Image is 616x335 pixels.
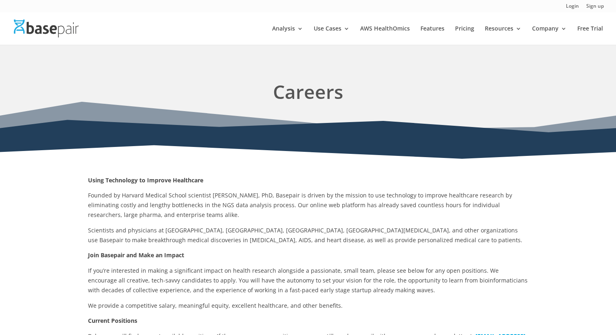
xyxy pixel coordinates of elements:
a: Features [420,26,444,45]
strong: Current Positions [88,317,137,324]
a: Resources [485,26,521,45]
a: Use Cases [314,26,350,45]
img: Basepair [14,20,79,37]
strong: Join Basepair and Make an Impact [88,251,184,259]
a: Login [566,4,579,12]
span: If you’re interested in making a significant impact on health research alongside a passionate, sm... [88,267,528,294]
a: Analysis [272,26,303,45]
a: Company [532,26,567,45]
strong: Using Technology to Improve Healthcare [88,176,203,184]
span: Scientists and physicians at [GEOGRAPHIC_DATA], [GEOGRAPHIC_DATA], [GEOGRAPHIC_DATA], [GEOGRAPHIC... [88,226,522,244]
a: Free Trial [577,26,603,45]
span: Founded by Harvard Medical School scientist [PERSON_NAME], PhD, Basepair is driven by the mission... [88,191,512,219]
a: AWS HealthOmics [360,26,410,45]
a: Pricing [455,26,474,45]
a: Sign up [586,4,604,12]
h1: Careers [88,78,528,109]
span: We provide a competitive salary, meaningful equity, excellent healthcare, and other benefits. [88,302,343,309]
